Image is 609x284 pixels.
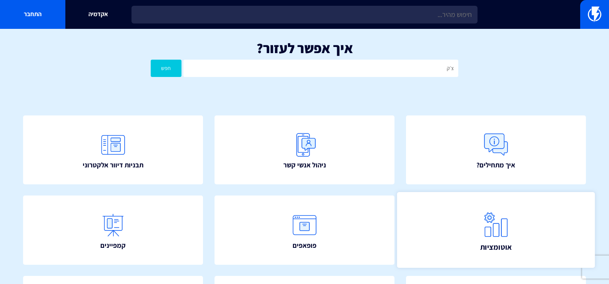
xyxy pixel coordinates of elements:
a: אוטומציות [397,192,595,268]
a: ניהול אנשי קשר [215,115,394,184]
span: קמפיינים [100,241,126,251]
a: פופאפים [215,195,394,264]
a: קמפיינים [23,195,203,264]
span: אוטומציות [480,242,512,252]
button: חפש [151,60,181,77]
span: פופאפים [293,241,316,251]
a: איך מתחילים? [406,115,586,184]
a: תבניות דיוור אלקטרוני [23,115,203,184]
input: חיפוש [183,60,458,77]
input: חיפוש מהיר... [131,6,478,23]
span: תבניות דיוור אלקטרוני [83,160,143,170]
h1: איך אפשר לעזור? [12,40,597,56]
span: איך מתחילים? [476,160,515,170]
span: ניהול אנשי קשר [283,160,326,170]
